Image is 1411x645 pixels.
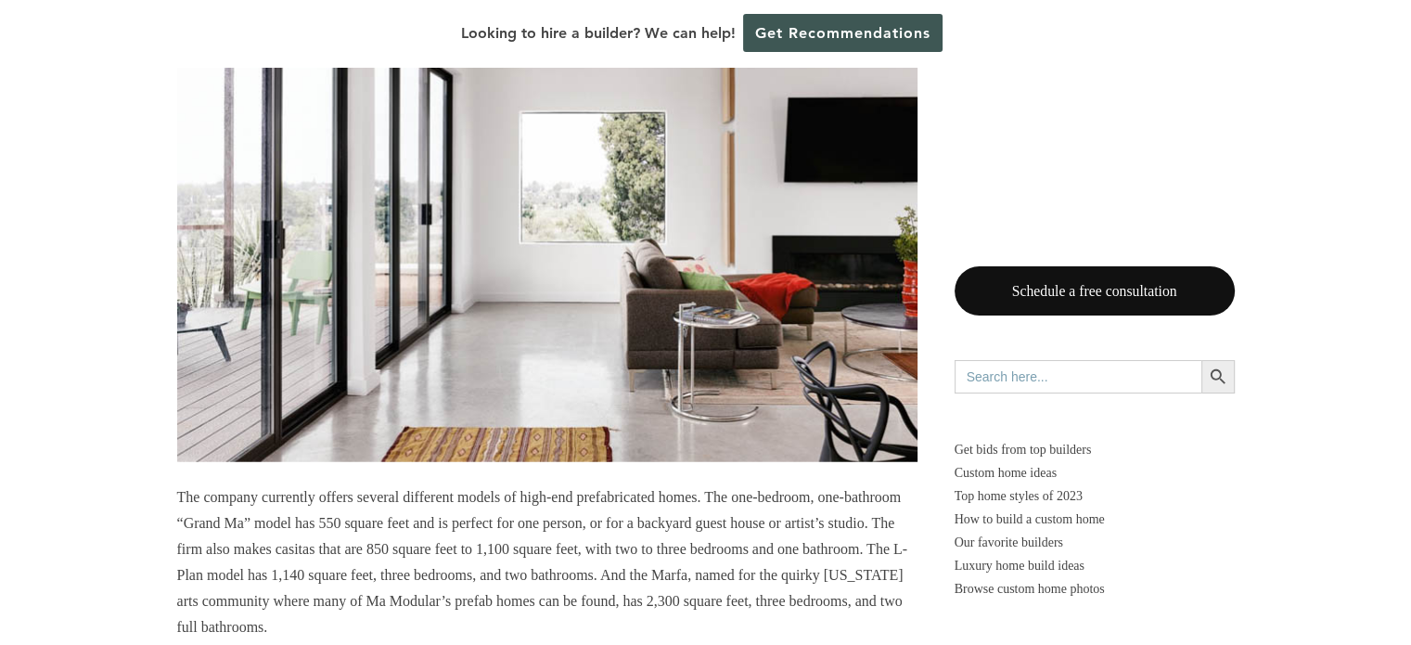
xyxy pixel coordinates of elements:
[1208,367,1228,387] svg: Search
[955,438,1235,461] p: Get bids from top builders
[1318,552,1389,623] iframe: Drift Widget Chat Controller
[955,508,1235,531] a: How to build a custom home
[955,531,1235,554] a: Our favorite builders
[955,360,1201,393] input: Search here...
[743,14,943,52] a: Get Recommendations
[955,554,1235,577] a: Luxury home build ideas
[955,461,1235,484] a: Custom home ideas
[955,484,1235,508] a: Top home styles of 2023
[955,266,1235,316] a: Schedule a free consultation
[955,577,1235,600] a: Browse custom home photos
[177,489,907,635] span: The company currently offers several different models of high-end prefabricated homes. The one-be...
